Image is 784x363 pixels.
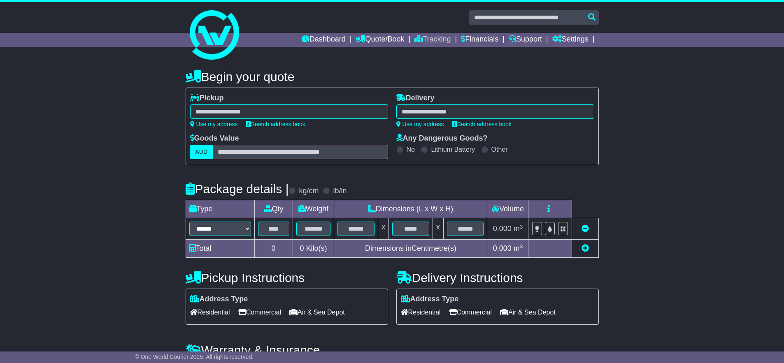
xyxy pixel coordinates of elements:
td: 0 [254,240,293,258]
span: Air & Sea Depot [289,306,345,319]
a: Tracking [414,33,451,47]
h4: Pickup Instructions [186,271,388,284]
h4: Package details | [186,182,289,196]
a: Use my address [190,121,238,127]
label: Pickup [190,94,224,103]
a: Remove this item [582,224,589,233]
a: Financials [461,33,498,47]
a: Support [509,33,542,47]
span: Air & Sea Depot [500,306,556,319]
span: Commercial [238,306,281,319]
span: 0.000 [493,244,512,252]
label: No [407,146,415,153]
label: Address Type [190,295,248,304]
sup: 3 [520,224,523,230]
span: Residential [190,306,230,319]
span: m [514,244,523,252]
label: Other [491,146,508,153]
td: Qty [254,200,293,218]
a: Use my address [396,121,444,127]
td: Dimensions in Centimetre(s) [334,240,487,258]
td: Dimensions (L x W x H) [334,200,487,218]
h4: Warranty & Insurance [186,343,599,357]
a: Quote/Book [356,33,404,47]
td: Kilo(s) [293,240,334,258]
td: Type [186,200,254,218]
span: Residential [401,306,441,319]
td: x [433,218,443,240]
a: Add new item [582,244,589,252]
a: Settings [552,33,589,47]
h4: Begin your quote [186,70,599,83]
h4: Delivery Instructions [396,271,599,284]
td: Total [186,240,254,258]
td: x [378,218,389,240]
label: Lithium Battery [431,146,475,153]
label: Delivery [396,94,435,103]
span: Commercial [449,306,492,319]
td: Weight [293,200,334,218]
span: 0.000 [493,224,512,233]
span: m [514,224,523,233]
a: Dashboard [302,33,346,47]
td: Volume [487,200,528,218]
label: Any Dangerous Goods? [396,134,488,143]
span: © One World Courier 2025. All rights reserved. [135,354,254,360]
label: AUD [190,145,213,159]
span: 0 [300,244,304,252]
label: lb/in [333,187,347,196]
a: Search address book [452,121,512,127]
sup: 3 [520,243,523,250]
a: Search address book [246,121,305,127]
label: kg/cm [299,187,319,196]
label: Address Type [401,295,459,304]
label: Goods Value [190,134,239,143]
